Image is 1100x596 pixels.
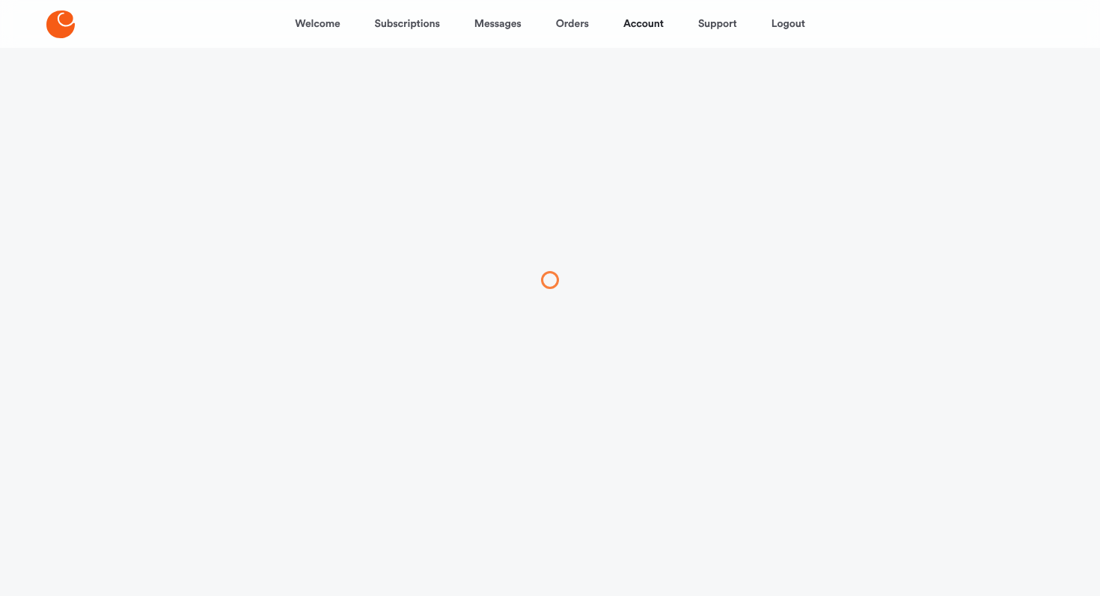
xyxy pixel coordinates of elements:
a: Logout [771,6,805,42]
a: Account [623,6,664,42]
a: Messages [474,6,522,42]
a: Orders [556,6,589,42]
a: Subscriptions [375,6,440,42]
a: Welcome [295,6,340,42]
a: Support [698,6,737,42]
